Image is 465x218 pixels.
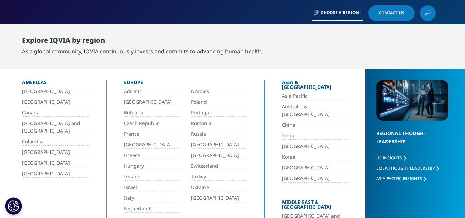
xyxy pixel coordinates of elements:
a: Colombia [22,138,89,146]
span: Asia Pacific Insights [376,176,422,181]
a: Contact Us [368,5,415,21]
a: Korea [282,153,348,161]
div: As a global community, IQVIA continuously invests and commits to advancing human health. [22,47,263,55]
a: Greece [124,152,180,159]
a: [GEOGRAPHIC_DATA] [191,194,247,202]
a: Turkey [191,173,247,181]
div: Middle East & [GEOGRAPHIC_DATA] [282,200,348,212]
a: [GEOGRAPHIC_DATA] [282,143,348,150]
a: Israel [124,184,180,191]
a: [GEOGRAPHIC_DATA] [22,98,89,106]
a: Ireland [124,173,180,181]
a: Netherlands [124,205,180,213]
span: Contact Us [379,11,404,15]
a: [GEOGRAPHIC_DATA] and [GEOGRAPHIC_DATA] [22,120,89,135]
a: [GEOGRAPHIC_DATA] [22,148,89,156]
a: Nordics [191,87,247,95]
a: China [282,121,348,129]
a: [GEOGRAPHIC_DATA] [124,141,180,149]
a: Switzerland [191,162,247,170]
a: EMEA Thought Leadership [376,165,439,171]
a: Poland [191,98,247,106]
a: Australia & [GEOGRAPHIC_DATA] [282,103,348,118]
a: [GEOGRAPHIC_DATA] [191,141,247,149]
img: 2093_analyzing-data-using-big-screen-display-and-laptop.png [376,80,448,121]
a: Romania [191,120,247,127]
div: Europe [124,80,247,87]
a: Adriatic [124,87,180,95]
span: Choose a Region [321,10,359,15]
span: US Insights [376,155,402,161]
div: Explore IQVIA by region [22,36,263,47]
a: France [124,130,180,138]
button: Configuración de cookies [5,197,22,215]
nav: Primary [87,24,436,56]
a: Russia [191,130,247,138]
a: Bulgaria [124,109,180,117]
a: [GEOGRAPHIC_DATA] [282,175,348,183]
a: Italy [124,194,180,202]
a: [GEOGRAPHIC_DATA] [124,98,180,106]
a: Ukraine [191,184,247,191]
div: Americas [22,80,89,87]
a: India [282,132,348,140]
a: [GEOGRAPHIC_DATA] [22,159,89,167]
a: [GEOGRAPHIC_DATA] [22,87,89,95]
div: Asia & [GEOGRAPHIC_DATA] [282,80,348,92]
a: Asia Pacific Insights [376,176,426,181]
a: [GEOGRAPHIC_DATA] [282,164,348,172]
a: Canada [22,109,89,117]
a: Hungary [124,162,180,170]
a: Asia Pacific [282,92,348,100]
a: Portugal [191,109,247,117]
div: Regional Thought Leadership [376,129,448,154]
a: [GEOGRAPHIC_DATA] [22,170,89,178]
a: [GEOGRAPHIC_DATA] [191,152,247,159]
a: Czech Republic [124,120,180,127]
span: EMEA Thought Leadership [376,165,435,171]
a: US Insights [376,155,406,161]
